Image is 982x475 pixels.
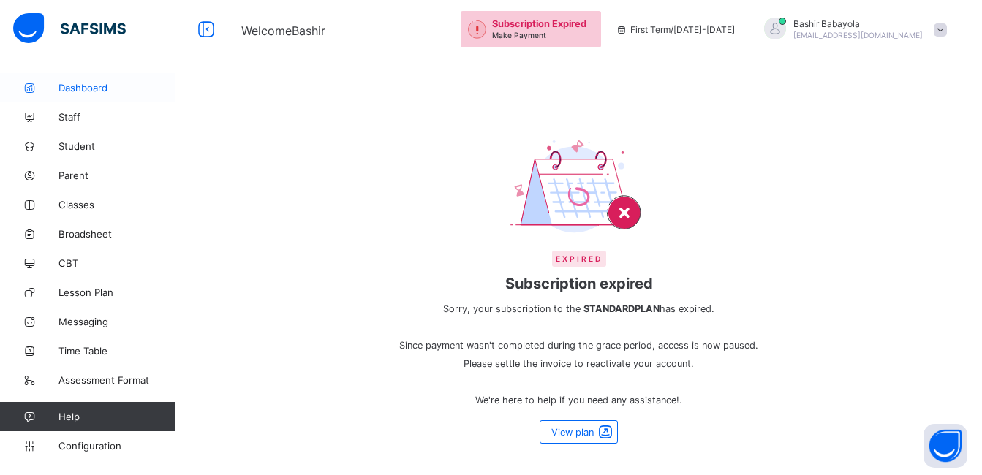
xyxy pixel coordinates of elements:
[58,286,175,298] span: Lesson Plan
[58,199,175,210] span: Classes
[241,23,325,38] span: Welcome Bashir
[492,31,546,39] span: Make Payment
[58,140,175,152] span: Student
[793,18,923,29] span: Bashir Babayola
[393,275,766,292] span: Subscription expired
[58,440,175,452] span: Configuration
[492,18,586,29] span: Subscription Expired
[58,82,175,94] span: Dashboard
[58,316,175,327] span: Messaging
[13,13,126,44] img: safsims
[468,20,486,39] img: outstanding-1.146d663e52f09953f639664a84e30106.svg
[749,18,954,42] div: BashirBabayola
[924,424,967,468] button: Open asap
[58,374,175,386] span: Assessment Format
[616,24,735,35] span: session/term information
[393,300,766,409] span: Sorry, your subscription to the has expired. Since payment wasn't completed during the grace peri...
[58,257,175,269] span: CBT
[58,111,175,123] span: Staff
[58,345,175,357] span: Time Table
[58,228,175,240] span: Broadsheet
[552,251,606,267] span: Expired
[793,31,923,39] span: [EMAIL_ADDRESS][DOMAIN_NAME]
[58,411,175,422] span: Help
[551,427,594,438] span: View plan
[58,170,175,181] span: Parent
[510,139,648,236] img: expired-calendar.b2ede95de4b0fc63d738ed6e38433d8b.svg
[583,303,660,314] b: STANDARD PLAN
